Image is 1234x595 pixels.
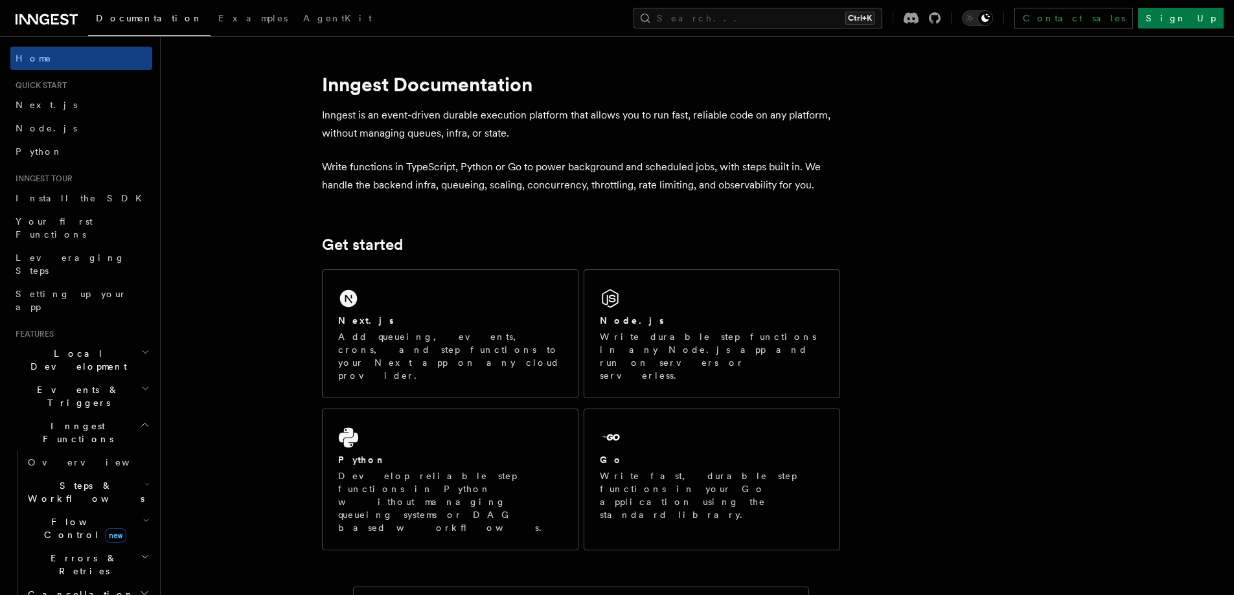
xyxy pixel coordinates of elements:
[10,80,67,91] span: Quick start
[23,515,143,541] span: Flow Control
[600,314,664,327] h2: Node.js
[322,269,578,398] a: Next.jsAdd queueing, events, crons, and step functions to your Next app on any cloud provider.
[10,420,140,445] span: Inngest Functions
[10,383,141,409] span: Events & Triggers
[23,479,144,505] span: Steps & Workflows
[23,546,152,583] button: Errors & Retries
[303,13,372,23] span: AgentKit
[10,174,73,184] span: Inngest tour
[10,378,152,414] button: Events & Triggers
[105,528,126,543] span: new
[634,8,882,28] button: Search...Ctrl+K
[23,474,152,510] button: Steps & Workflows
[16,253,125,276] span: Leveraging Steps
[23,510,152,546] button: Flow Controlnew
[1014,8,1133,28] a: Contact sales
[600,330,824,382] p: Write durable step functions in any Node.js app and run on servers or serverless.
[211,4,295,35] a: Examples
[10,47,152,70] a: Home
[10,140,152,163] a: Python
[10,347,141,373] span: Local Development
[16,100,77,110] span: Next.js
[88,4,211,36] a: Documentation
[845,12,874,25] kbd: Ctrl+K
[322,73,840,96] h1: Inngest Documentation
[16,123,77,133] span: Node.js
[10,282,152,319] a: Setting up your app
[600,453,623,466] h2: Go
[10,414,152,451] button: Inngest Functions
[1138,8,1224,28] a: Sign Up
[218,13,288,23] span: Examples
[322,106,840,142] p: Inngest is an event-driven durable execution platform that allows you to run fast, reliable code ...
[322,236,403,254] a: Get started
[23,451,152,474] a: Overview
[10,342,152,378] button: Local Development
[600,469,824,521] p: Write fast, durable step functions in your Go application using the standard library.
[10,246,152,282] a: Leveraging Steps
[338,453,386,466] h2: Python
[10,210,152,246] a: Your first Functions
[10,117,152,140] a: Node.js
[16,52,52,65] span: Home
[584,269,840,398] a: Node.jsWrite durable step functions in any Node.js app and run on servers or serverless.
[338,330,562,382] p: Add queueing, events, crons, and step functions to your Next app on any cloud provider.
[96,13,203,23] span: Documentation
[584,409,840,550] a: GoWrite fast, durable step functions in your Go application using the standard library.
[23,552,141,578] span: Errors & Retries
[16,146,63,157] span: Python
[10,186,152,210] a: Install the SDK
[28,457,161,467] span: Overview
[10,93,152,117] a: Next.js
[338,314,394,327] h2: Next.js
[16,216,93,240] span: Your first Functions
[10,329,54,339] span: Features
[338,469,562,534] p: Develop reliable step functions in Python without managing queueing systems or DAG based workflows.
[962,10,993,26] button: Toggle dark mode
[295,4,380,35] a: AgentKit
[16,289,127,312] span: Setting up your app
[322,409,578,550] a: PythonDevelop reliable step functions in Python without managing queueing systems or DAG based wo...
[322,158,840,194] p: Write functions in TypeScript, Python or Go to power background and scheduled jobs, with steps bu...
[16,193,150,203] span: Install the SDK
